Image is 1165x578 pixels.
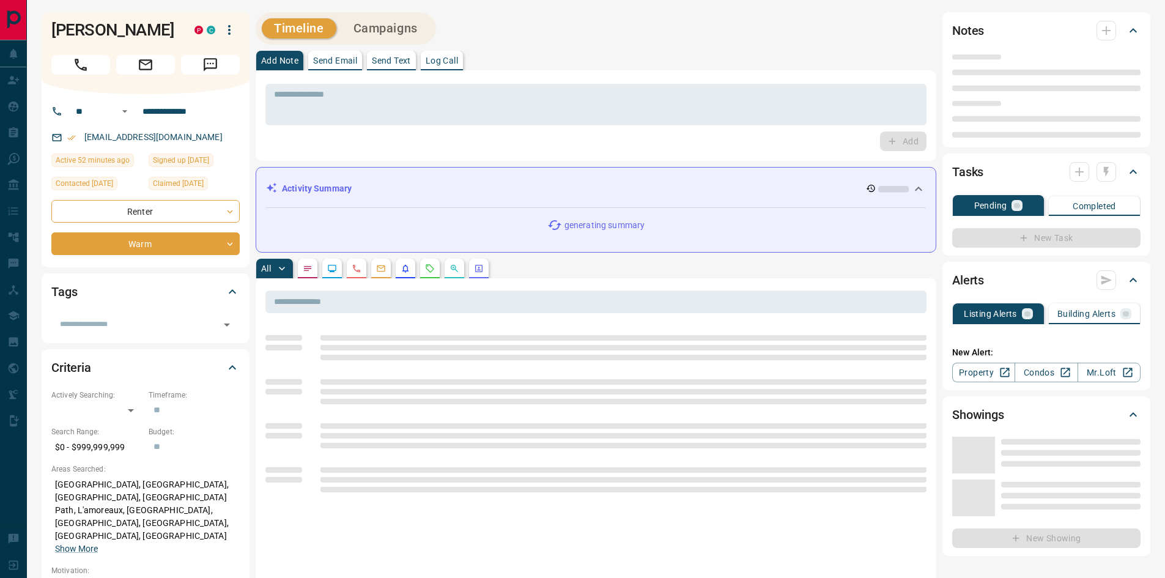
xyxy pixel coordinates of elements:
[426,56,458,65] p: Log Call
[952,162,983,182] h2: Tasks
[51,200,240,223] div: Renter
[261,264,271,273] p: All
[327,264,337,273] svg: Lead Browsing Activity
[974,201,1007,210] p: Pending
[218,316,235,333] button: Open
[149,177,240,194] div: Wed Nov 24 2021
[51,232,240,255] div: Warm
[952,346,1141,359] p: New Alert:
[51,358,91,377] h2: Criteria
[51,353,240,382] div: Criteria
[55,543,98,555] button: Show More
[149,390,240,401] p: Timeframe:
[952,265,1141,295] div: Alerts
[1015,363,1078,382] a: Condos
[153,177,204,190] span: Claimed [DATE]
[51,154,142,171] div: Sun Aug 17 2025
[117,104,132,119] button: Open
[51,277,240,306] div: Tags
[51,177,142,194] div: Fri Aug 01 2025
[56,154,130,166] span: Active 52 minutes ago
[952,270,984,290] h2: Alerts
[51,282,77,302] h2: Tags
[376,264,386,273] svg: Emails
[116,55,175,75] span: Email
[372,56,411,65] p: Send Text
[153,154,209,166] span: Signed up [DATE]
[964,309,1017,318] p: Listing Alerts
[207,26,215,34] div: condos.ca
[474,264,484,273] svg: Agent Actions
[303,264,313,273] svg: Notes
[51,426,142,437] p: Search Range:
[194,26,203,34] div: property.ca
[51,475,240,559] p: [GEOGRAPHIC_DATA], [GEOGRAPHIC_DATA], [GEOGRAPHIC_DATA], [GEOGRAPHIC_DATA] Path, L'amoreaux, [GEO...
[1057,309,1115,318] p: Building Alerts
[51,565,240,576] p: Motivation:
[261,56,298,65] p: Add Note
[952,157,1141,187] div: Tasks
[262,18,336,39] button: Timeline
[313,56,357,65] p: Send Email
[266,177,926,200] div: Activity Summary
[51,55,110,75] span: Call
[67,133,76,142] svg: Email Verified
[952,21,984,40] h2: Notes
[952,363,1015,382] a: Property
[341,18,430,39] button: Campaigns
[149,426,240,437] p: Budget:
[56,177,113,190] span: Contacted [DATE]
[181,55,240,75] span: Message
[51,464,240,475] p: Areas Searched:
[564,219,645,232] p: generating summary
[1078,363,1141,382] a: Mr.Loft
[425,264,435,273] svg: Requests
[352,264,361,273] svg: Calls
[952,400,1141,429] div: Showings
[51,437,142,458] p: $0 - $999,999,999
[449,264,459,273] svg: Opportunities
[149,154,240,171] div: Wed Nov 24 2021
[401,264,410,273] svg: Listing Alerts
[1073,202,1116,210] p: Completed
[84,132,223,142] a: [EMAIL_ADDRESS][DOMAIN_NAME]
[51,390,142,401] p: Actively Searching:
[952,16,1141,45] div: Notes
[51,20,176,40] h1: [PERSON_NAME]
[282,182,352,195] p: Activity Summary
[952,405,1004,424] h2: Showings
